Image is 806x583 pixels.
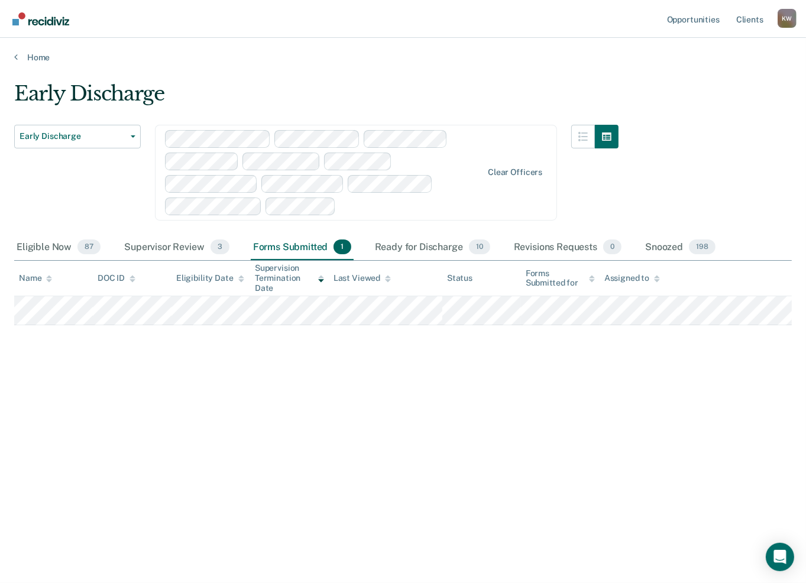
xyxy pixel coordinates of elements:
[778,9,797,28] button: Profile dropdown button
[255,263,324,293] div: Supervision Termination Date
[526,268,595,289] div: Forms Submitted for
[176,273,244,283] div: Eligibility Date
[604,273,660,283] div: Assigned to
[512,235,624,261] div: Revisions Requests0
[211,239,229,255] span: 3
[643,235,718,261] div: Snoozed198
[778,9,797,28] div: K W
[766,543,794,571] div: Open Intercom Messenger
[12,12,69,25] img: Recidiviz
[14,52,792,63] a: Home
[373,235,493,261] div: Ready for Discharge10
[19,273,52,283] div: Name
[77,239,101,255] span: 87
[251,235,354,261] div: Forms Submitted1
[689,239,716,255] span: 198
[488,167,542,177] div: Clear officers
[334,273,391,283] div: Last Viewed
[469,239,490,255] span: 10
[14,125,141,148] button: Early Discharge
[447,273,472,283] div: Status
[98,273,135,283] div: DOC ID
[14,235,103,261] div: Eligible Now87
[334,239,351,255] span: 1
[603,239,622,255] span: 0
[20,131,126,141] span: Early Discharge
[122,235,232,261] div: Supervisor Review3
[14,82,619,115] div: Early Discharge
